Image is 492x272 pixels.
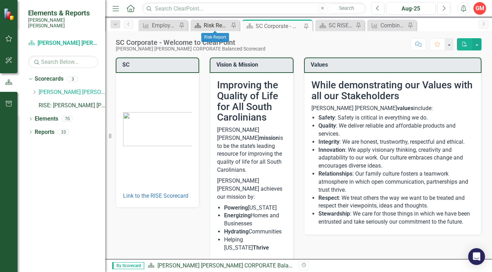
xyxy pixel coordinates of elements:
[224,236,286,252] li: Helping [US_STATE]
[140,21,177,30] a: Employee Turnover Rate​
[329,4,364,13] button: Search
[28,17,98,29] small: [PERSON_NAME] [PERSON_NAME]
[28,39,98,47] a: [PERSON_NAME] [PERSON_NAME] CORPORATE Balanced Scorecard
[148,262,294,270] div: »
[201,33,229,42] div: Risk Report
[389,5,433,13] div: Aug-25
[369,21,406,30] a: Combined Net Revenue (CNR)
[311,80,474,102] h2: While demonstrating our Values with all our Stakeholders
[318,195,339,201] strong: Respect
[468,248,485,265] div: Open Intercom Messenger
[318,114,474,122] li: : Safety is critical in everything we do.
[224,212,286,228] li: Homes and Businesses
[317,21,354,30] a: SC RISE Scorecard - Welcome to ClearPoint
[122,62,195,68] h3: SC
[204,21,229,30] div: Risk Report
[311,104,474,113] p: [PERSON_NAME] [PERSON_NAME] include:
[318,114,335,121] strong: Safety
[253,244,269,251] strong: Thrive
[311,62,478,68] h3: Values
[473,2,486,15] button: GM
[318,170,474,194] li: : Our family culture fosters a teamwork atmosphere in which open communication, partnerships and ...
[157,262,327,269] a: [PERSON_NAME] [PERSON_NAME] CORPORATE Balanced Scorecard
[339,5,354,11] span: Search
[329,21,354,30] div: SC RISE Scorecard - Welcome to ClearPoint
[318,170,352,177] strong: Relationships
[217,126,286,176] p: [PERSON_NAME] [PERSON_NAME] is to be the state’s leading resource for improving the quality of li...
[224,204,286,212] li: [US_STATE]
[28,56,98,68] input: Search Below...
[28,9,98,17] span: Elements & Reports
[116,46,265,52] div: [PERSON_NAME] [PERSON_NAME] CORPORATE Balanced Scorecard
[192,21,229,30] a: Risk Report
[318,210,350,217] strong: Stewardship
[318,138,339,145] strong: Integrity
[318,147,345,153] strong: Innovation
[217,176,286,203] p: [PERSON_NAME] [PERSON_NAME] achieves our mission by:
[4,8,16,20] img: ClearPoint Strategy
[259,135,279,141] strong: mission
[39,88,105,96] a: [PERSON_NAME] [PERSON_NAME] CORPORATE Balanced Scorecard
[35,115,58,123] a: Elements
[67,76,78,82] div: 3
[386,2,436,15] button: Aug-25
[256,22,302,30] div: SC Corporate - Welcome to ClearPoint
[224,204,248,211] strong: Powering
[318,146,474,170] li: : We apply visionary thinking, creativity and adaptability to our work. Our culture embraces chan...
[123,192,188,199] a: Link to the RISE Scorecard
[216,62,289,68] h3: Vision & Mission
[397,105,413,111] strong: values
[112,262,144,269] span: By Scorecard
[318,138,474,146] li: : We are honest, trustworthy, respectful and ethical.
[39,102,105,110] a: RISE: [PERSON_NAME] [PERSON_NAME] Recognizing Innovation, Safety and Excellence
[217,80,286,123] h2: Improving the Quality of Life for All South Carolinians
[62,116,73,122] div: 70
[116,39,265,46] div: SC Corporate - Welcome to ClearPoint
[35,128,54,136] a: Reports
[318,210,474,226] li: : We care for those things in which we have been entrusted and take seriously our commitment to t...
[318,122,336,129] strong: Quality
[58,129,69,135] div: 33
[318,122,474,138] li: : We deliver reliable and affordable products and services.
[224,228,249,235] strong: Hydrating
[318,194,474,210] li: : We treat others the way we want to be treated and respect their viewpoints, ideas and thoughts.
[224,228,286,236] li: Communities
[142,2,366,15] input: Search ClearPoint...
[35,75,63,83] a: Scorecards
[224,212,251,219] strong: Energizing
[152,21,177,30] div: Employee Turnover Rate​
[380,21,406,30] div: Combined Net Revenue (CNR)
